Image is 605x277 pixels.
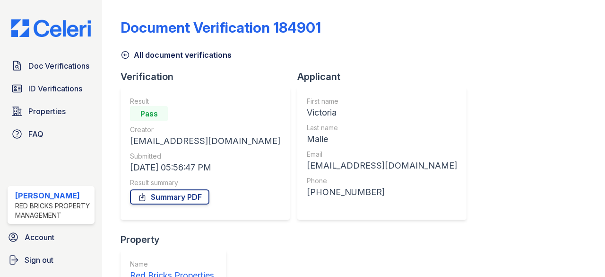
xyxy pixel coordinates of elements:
[307,150,457,159] div: Email
[130,152,280,161] div: Submitted
[130,97,280,106] div: Result
[28,106,66,117] span: Properties
[307,133,457,146] div: Malie
[307,159,457,172] div: [EMAIL_ADDRESS][DOMAIN_NAME]
[307,123,457,133] div: Last name
[130,178,280,188] div: Result summary
[297,70,474,83] div: Applicant
[307,97,457,106] div: First name
[130,106,168,121] div: Pass
[130,259,214,269] div: Name
[4,250,98,269] a: Sign out
[130,161,280,174] div: [DATE] 05:56:47 PM
[121,70,297,83] div: Verification
[307,106,457,119] div: Victoria
[121,19,321,36] div: Document Verification 184901
[121,233,234,246] div: Property
[4,228,98,247] a: Account
[15,201,91,220] div: Red Bricks Property Management
[121,49,232,61] a: All document verifications
[8,79,95,98] a: ID Verifications
[130,134,280,148] div: [EMAIL_ADDRESS][DOMAIN_NAME]
[307,176,457,186] div: Phone
[15,190,91,201] div: [PERSON_NAME]
[307,186,457,199] div: [PHONE_NUMBER]
[8,102,95,121] a: Properties
[130,189,209,205] a: Summary PDF
[8,125,95,143] a: FAQ
[28,60,89,71] span: Doc Verifications
[28,128,43,140] span: FAQ
[4,19,98,37] img: CE_Logo_Blue-a8612792a0a2168367f1c8372b55b34899dd931a85d93a1a3d3e32e68fde9ad4.png
[28,83,82,94] span: ID Verifications
[25,254,53,266] span: Sign out
[25,232,54,243] span: Account
[130,125,280,134] div: Creator
[8,56,95,75] a: Doc Verifications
